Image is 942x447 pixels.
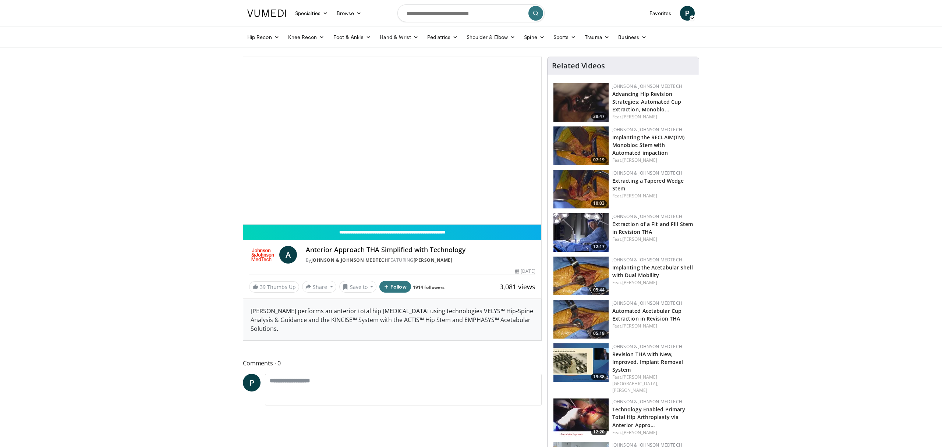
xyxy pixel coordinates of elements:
[414,257,453,263] a: [PERSON_NAME]
[553,398,609,437] img: ca0d5772-d6f0-440f-9d9c-544dbf2110f6.150x105_q85_crop-smart_upscale.jpg
[553,257,609,295] img: 9c1ab193-c641-4637-bd4d-10334871fca9.150x105_q85_crop-smart_upscale.jpg
[243,57,541,225] video-js: Video Player
[612,323,693,329] div: Feat.
[591,373,607,380] span: 19:38
[553,213,609,252] img: 82aed312-2a25-4631-ae62-904ce62d2708.150x105_q85_crop-smart_upscale.jpg
[291,6,332,21] a: Specialties
[591,200,607,207] span: 10:03
[612,90,681,113] a: Advancing Hip Revision Strategies: Automated Cup Extraction, Monoblo…
[612,351,683,373] a: Revision THA with New, Improved, Implant Removal System
[612,429,693,436] div: Feat.
[553,83,609,122] a: 38:47
[614,30,651,44] a: Business
[612,307,681,322] a: Automated Acetabular Cup Extraction in Revision THA
[591,287,607,293] span: 05:44
[249,281,299,293] a: 39 Thumbs Up
[612,177,684,192] a: Extracting a Tapered Wedge Stem
[553,213,609,252] a: 12:17
[260,283,266,290] span: 39
[249,246,276,264] img: Johnson & Johnson MedTech
[591,157,607,163] span: 07:19
[612,279,693,286] div: Feat.
[612,387,647,393] a: [PERSON_NAME]
[302,281,336,293] button: Share
[612,170,682,176] a: Johnson & Johnson MedTech
[622,157,657,163] a: [PERSON_NAME]
[423,30,462,44] a: Pediatrics
[553,398,609,437] a: 12:20
[622,193,657,199] a: [PERSON_NAME]
[243,358,542,368] span: Comments 0
[500,282,535,291] span: 3,081 views
[612,257,682,263] a: Johnson & Johnson MedTech
[306,257,535,264] div: By FEATURING
[591,429,607,435] span: 12:20
[311,257,388,263] a: Johnson & Johnson MedTech
[462,30,520,44] a: Shoulder & Elbow
[553,257,609,295] a: 05:44
[553,83,609,122] img: 9f1a5b5d-2ba5-4c40-8e0c-30b4b8951080.150x105_q85_crop-smart_upscale.jpg
[397,4,545,22] input: Search topics, interventions
[612,406,686,428] a: Technology Enabled Primary Total Hip Arthroplasty via Anterior Appro…
[680,6,695,21] a: P
[279,246,297,264] a: A
[284,30,329,44] a: Knee Recon
[622,279,657,286] a: [PERSON_NAME]
[612,83,682,89] a: Johnson & Johnson MedTech
[612,343,682,350] a: Johnson & Johnson MedTech
[339,281,377,293] button: Save to
[612,398,682,405] a: Johnson & Johnson MedTech
[553,126,609,165] a: 07:19
[553,170,609,208] a: 10:03
[622,429,657,436] a: [PERSON_NAME]
[306,246,535,254] h4: Anterior Approach THA Simplified with Technology
[612,374,659,387] a: [PERSON_NAME][GEOGRAPHIC_DATA],
[612,374,693,394] div: Feat.
[612,193,693,199] div: Feat.
[622,114,657,120] a: [PERSON_NAME]
[622,236,657,242] a: [PERSON_NAME]
[515,268,535,275] div: [DATE]
[591,243,607,250] span: 12:17
[612,114,693,120] div: Feat.
[645,6,676,21] a: Favorites
[552,61,605,70] h4: Related Videos
[243,374,261,391] a: P
[379,281,411,293] button: Follow
[591,113,607,120] span: 38:47
[375,30,423,44] a: Hand & Wrist
[553,343,609,382] img: 9517a7b7-3955-4e04-bf19-7ba39c1d30c4.150x105_q85_crop-smart_upscale.jpg
[413,284,445,290] a: 1914 followers
[612,134,685,156] a: Implanting the RECLAIM(TM) Monobloc Stem with Automated impaction
[553,300,609,339] img: d5b2f4bf-f70e-4130-8279-26f7233142ac.150x105_q85_crop-smart_upscale.jpg
[553,126,609,165] img: ffc33e66-92ed-4f11-95c4-0a160745ec3c.150x105_q85_crop-smart_upscale.jpg
[612,264,693,279] a: Implanting the Acetabular Shell with Dual Mobility
[329,30,376,44] a: Foot & Ankle
[247,10,286,17] img: VuMedi Logo
[243,299,541,340] div: [PERSON_NAME] performs an anterior total hip [MEDICAL_DATA] using technologies VELYS™ Hip-Spine A...
[622,323,657,329] a: [PERSON_NAME]
[612,126,682,133] a: Johnson & Johnson MedTech
[549,30,581,44] a: Sports
[612,157,693,164] div: Feat.
[553,300,609,339] a: 05:19
[553,343,609,382] a: 19:38
[591,330,607,337] span: 05:19
[520,30,549,44] a: Spine
[612,300,682,306] a: Johnson & Johnson MedTech
[612,221,693,235] a: Extraction of a Fit and Fill Stem in Revision THA
[332,6,366,21] a: Browse
[612,213,682,219] a: Johnson & Johnson MedTech
[580,30,614,44] a: Trauma
[243,30,284,44] a: Hip Recon
[553,170,609,208] img: 0b84e8e2-d493-4aee-915d-8b4f424ca292.150x105_q85_crop-smart_upscale.jpg
[612,236,693,243] div: Feat.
